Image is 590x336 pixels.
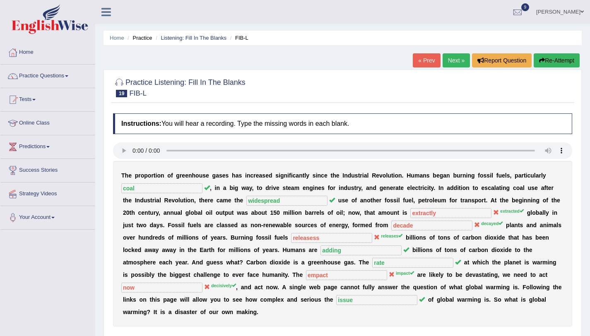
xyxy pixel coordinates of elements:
b: e [383,185,386,191]
b: H [407,172,411,179]
b: y [306,172,309,179]
b: r [180,172,182,179]
b: c [250,172,254,179]
b: T [121,172,125,179]
b: d [348,172,352,179]
b: l [159,197,161,204]
b: l [494,185,496,191]
b: n [398,172,402,179]
b: y [543,172,546,179]
b: i [422,185,424,191]
b: g [380,185,383,191]
input: blank [121,183,202,193]
b: h [236,197,240,204]
b: g [176,172,180,179]
b: e [376,172,379,179]
b: e [376,197,379,204]
b: s [262,172,265,179]
b: o [167,172,171,179]
b: f [289,172,291,179]
b: t [123,197,125,204]
b: a [419,172,423,179]
b: f [355,197,357,204]
b: s [275,172,279,179]
b: d [344,185,348,191]
span: 19 [116,90,127,97]
b: o [259,185,262,191]
b: a [296,172,299,179]
b: u [411,172,414,179]
b: s [507,172,510,179]
b: e [240,197,243,204]
b: e [276,185,279,191]
b: e [128,172,132,179]
a: Next » [443,53,470,67]
b: t [150,197,152,204]
button: Report Question [472,53,532,67]
b: s [351,185,354,191]
h2: Practice Listening: Fill In The Blanks [113,77,246,97]
b: i [427,185,429,191]
b: n [284,172,288,179]
b: s [313,172,316,179]
b: h [125,197,129,204]
a: Strategy Videos [0,182,95,203]
b: a [491,185,494,191]
b: n [306,185,310,191]
b: a [518,172,522,179]
b: a [360,197,364,204]
b: i [339,185,340,191]
b: a [220,197,223,204]
b: l [178,197,180,204]
b: u [351,172,355,179]
b: e [185,172,188,179]
b: e [336,172,340,179]
b: s [226,172,229,179]
b: l [523,185,525,191]
b: g [471,172,475,179]
b: t [459,185,461,191]
b: r [253,172,255,179]
b: n [369,185,373,191]
b: o [148,172,152,179]
b: n [344,172,348,179]
b: e [210,197,213,204]
b: s [390,197,393,204]
b: i [291,172,293,179]
b: n [318,172,321,179]
b: a [216,172,219,179]
b: n [247,172,250,179]
b: a [520,185,523,191]
b: c [293,172,296,179]
b: y [431,185,434,191]
b: t [371,197,373,204]
b: f [385,197,387,204]
b: e [303,185,306,191]
b: p [144,172,148,179]
b: e [256,172,259,179]
b: g [440,172,443,179]
b: t [286,185,288,191]
small: FIB-L [129,89,147,97]
b: n [188,172,192,179]
b: s [238,172,242,179]
b: e [502,172,505,179]
b: r [460,172,462,179]
b: r [152,197,154,204]
b: n [467,172,471,179]
b: n [466,185,470,191]
b: g [309,185,313,191]
b: s [219,172,222,179]
b: i [185,197,187,204]
b: r [208,197,210,204]
b: t [391,172,393,179]
b: u [180,197,184,204]
b: v [379,172,383,179]
b: i [457,185,459,191]
b: r [539,172,541,179]
b: t [257,185,259,191]
b: e [222,172,226,179]
b: t [546,185,548,191]
li: FIB-L [228,34,248,42]
b: a [366,185,369,191]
